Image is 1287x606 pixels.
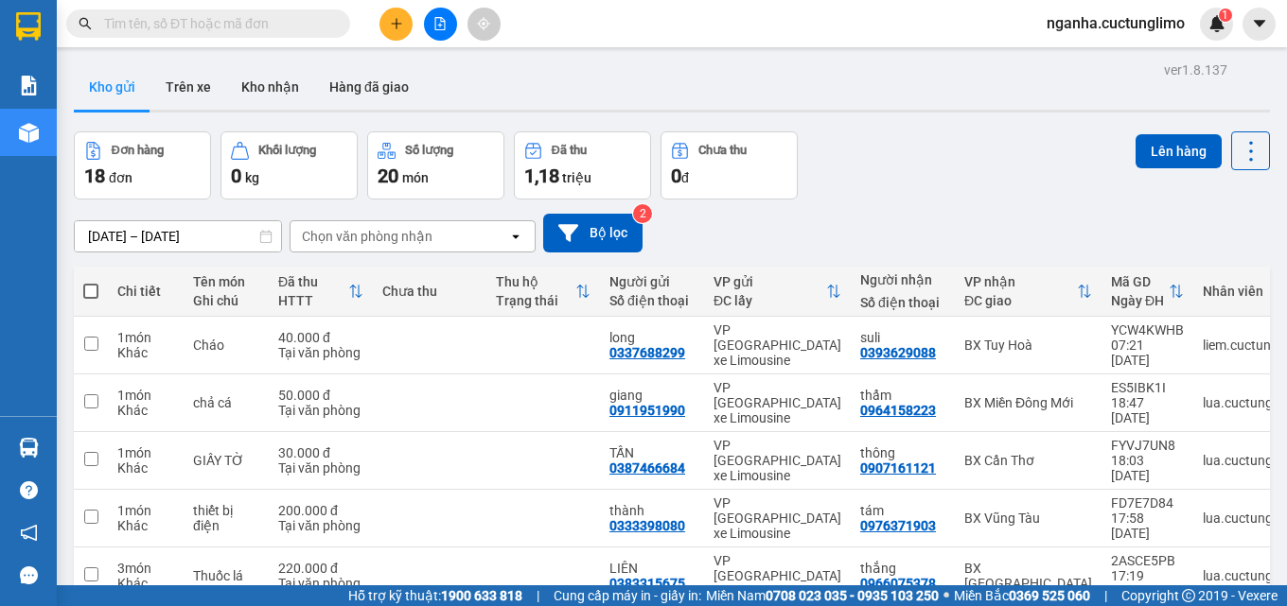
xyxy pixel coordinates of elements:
[477,17,490,30] span: aim
[193,274,259,289] div: Tên món
[1219,9,1232,22] sup: 1
[1111,495,1184,511] div: FD7E7D84
[117,403,174,418] div: Khác
[698,144,747,157] div: Chưa thu
[609,460,685,476] div: 0387466684
[1031,11,1200,35] span: nganha.cuctunglimo
[278,561,363,576] div: 220.000 đ
[714,293,826,308] div: ĐC lấy
[1111,395,1184,425] div: 18:47 [DATE]
[278,460,363,476] div: Tại văn phòng
[543,214,643,252] button: Bộ lọc
[860,345,936,360] div: 0393629088
[150,64,226,110] button: Trên xe
[117,445,174,460] div: 1 món
[609,274,695,289] div: Người gửi
[193,293,259,308] div: Ghi chú
[1136,134,1222,168] button: Lên hàng
[671,164,681,187] span: 0
[609,403,685,418] div: 0911951990
[382,284,477,299] div: Chưa thu
[117,284,174,299] div: Chi tiết
[367,131,504,199] button: Số lượng20món
[390,17,403,30] span: plus
[79,17,92,30] span: search
[860,561,945,576] div: thắng
[74,64,150,110] button: Kho gửi
[554,585,701,606] span: Cung cấp máy in - giấy in:
[714,322,841,368] div: VP [GEOGRAPHIC_DATA] xe Limousine
[1111,293,1169,308] div: Ngày ĐH
[860,445,945,460] div: thông
[609,561,695,576] div: LIÊN
[562,170,591,185] span: triệu
[1243,8,1276,41] button: caret-down
[704,267,851,317] th: Toggle SortBy
[714,553,841,598] div: VP [GEOGRAPHIC_DATA] xe Limousine
[1111,511,1184,541] div: 17:58 [DATE]
[19,438,39,458] img: warehouse-icon
[117,561,174,576] div: 3 món
[661,131,798,199] button: Chưa thu0đ
[19,123,39,143] img: warehouse-icon
[964,338,1092,353] div: BX Tuy Hoà
[278,293,348,308] div: HTTT
[1111,553,1184,568] div: 2ASCE5PB
[74,131,211,199] button: Đơn hàng18đơn
[514,131,651,199] button: Đã thu1,18 triệu
[193,503,259,533] div: thiết bị điện
[633,204,652,223] sup: 2
[20,524,38,542] span: notification
[1111,568,1184,598] div: 17:19 [DATE]
[714,274,826,289] div: VP gửi
[1222,9,1228,22] span: 1
[278,403,363,418] div: Tại văn phòng
[609,388,695,403] div: giang
[117,388,174,403] div: 1 món
[109,170,132,185] span: đơn
[1208,15,1225,32] img: icon-new-feature
[1251,15,1268,32] span: caret-down
[766,588,939,603] strong: 0708 023 035 - 0935 103 250
[681,170,689,185] span: đ
[278,445,363,460] div: 30.000 đ
[609,330,695,345] div: long
[860,388,945,403] div: thẩm
[16,12,41,41] img: logo-vxr
[314,64,424,110] button: Hàng đã giao
[405,144,453,157] div: Số lượng
[964,561,1092,591] div: BX [GEOGRAPHIC_DATA]
[609,503,695,518] div: thành
[278,576,363,591] div: Tại văn phòng
[1111,274,1169,289] div: Mã GD
[278,503,363,518] div: 200.000 đ
[1104,585,1107,606] span: |
[117,503,174,518] div: 1 món
[193,338,259,353] div: Cháo
[220,131,358,199] button: Khối lượng0kg
[964,511,1092,526] div: BX Vũng Tàu
[496,274,575,289] div: Thu hộ
[84,164,105,187] span: 18
[860,518,936,533] div: 0976371903
[1009,588,1090,603] strong: 0369 525 060
[278,518,363,533] div: Tại văn phòng
[441,588,522,603] strong: 1900 633 818
[278,345,363,360] div: Tại văn phòng
[496,293,575,308] div: Trạng thái
[486,267,600,317] th: Toggle SortBy
[860,576,936,591] div: 0966075378
[278,388,363,403] div: 50.000 đ
[609,576,685,591] div: 0383315675
[278,330,363,345] div: 40.000 đ
[964,453,1092,468] div: BX Cần Thơ
[117,518,174,533] div: Khác
[964,274,1077,289] div: VP nhận
[537,585,539,606] span: |
[20,481,38,499] span: question-circle
[714,380,841,425] div: VP [GEOGRAPHIC_DATA] xe Limousine
[1111,322,1184,338] div: YCW4KWHB
[955,267,1102,317] th: Toggle SortBy
[943,592,949,599] span: ⚪️
[508,229,523,244] svg: open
